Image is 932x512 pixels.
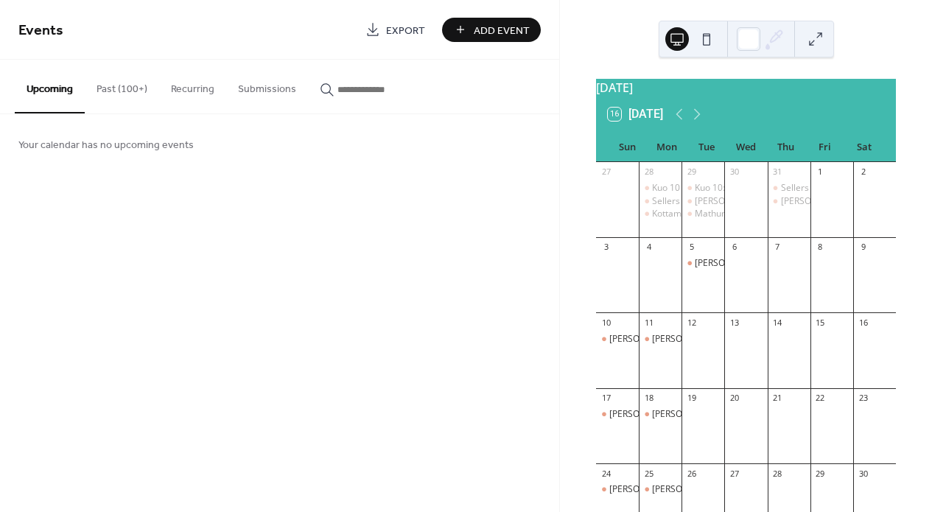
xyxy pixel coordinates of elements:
div: 24 [600,468,612,479]
button: Past (100+) [85,60,159,112]
div: 6 [729,242,740,253]
div: [PERSON_NAME] 10 - 11 AM [609,408,725,421]
div: 28 [772,468,783,479]
div: Kuo 10:30-11:30 AM [682,182,724,194]
div: 28 [643,166,654,178]
div: Kuo 10 - 11 AM [652,182,714,194]
div: Mathur 5 - 6 PM [682,208,724,220]
button: Submissions [226,60,308,112]
div: 20 [729,393,740,404]
button: Add Event [442,18,541,42]
div: Gutierrez 7 - 8 PM [768,195,810,208]
span: Add Event [474,23,530,38]
div: 18 [643,393,654,404]
div: Wed [726,133,766,162]
div: 29 [686,166,697,178]
div: 27 [600,166,612,178]
div: 14 [772,317,783,328]
span: Your calendar has no upcoming events [18,138,194,153]
div: 25 [643,468,654,479]
div: 30 [858,468,869,479]
div: Madishetti 4 - 5 PM [639,333,682,346]
div: Madishetti 4:30 - 5:30 PM [639,483,682,496]
span: Export [386,23,425,38]
div: 15 [815,317,826,328]
div: Sat [844,133,884,162]
div: 9 [858,242,869,253]
div: [PERSON_NAME] 4 - 5 PM [652,408,757,421]
div: 26 [686,468,697,479]
div: 22 [815,393,826,404]
div: Kuo 10 - 11 AM [639,182,682,194]
div: [PERSON_NAME] 4:30 - 5:30 PM [652,483,782,496]
span: Events [18,16,63,45]
div: 8 [815,242,826,253]
div: 5 [686,242,697,253]
div: Madishetti 4 - 5 PM [639,408,682,421]
div: [PERSON_NAME] 2:30 -3:30 PM [695,257,822,270]
div: 1 [815,166,826,178]
div: 11 [643,317,654,328]
div: 4 [643,242,654,253]
div: Sellers 1 - 2 PM [781,182,844,194]
div: Thu [765,133,805,162]
div: 2 [858,166,869,178]
div: Sellers 1 - 2 PM [639,195,682,208]
div: [PERSON_NAME] 2 -3 PM [695,195,797,208]
div: Sellers 1 - 2 PM [652,195,715,208]
div: [PERSON_NAME] 4 - 5 PM [652,333,757,346]
div: 3 [600,242,612,253]
div: 7 [772,242,783,253]
div: Kottamala 6-7 PM [639,208,682,220]
div: Gutierrez 10 - 11 AM [596,408,639,421]
div: 30 [729,166,740,178]
div: Gutierrez 1 - 2 PM [596,333,639,346]
div: 16 [858,317,869,328]
div: 31 [772,166,783,178]
div: 23 [858,393,869,404]
button: 16[DATE] [603,104,668,125]
div: Kottamala 6-7 PM [652,208,725,220]
div: Tue [687,133,726,162]
div: Madishetti 2:30 -3:30 PM [682,257,724,270]
div: 27 [729,468,740,479]
div: 29 [815,468,826,479]
div: [PERSON_NAME] 10 - 11 AM [609,483,725,496]
div: 17 [600,393,612,404]
div: 19 [686,393,697,404]
div: [PERSON_NAME] 1 - 2 PM [609,333,714,346]
div: Mathur 5 - 6 PM [695,208,760,220]
button: Recurring [159,60,226,112]
div: 13 [729,317,740,328]
div: Fri [805,133,845,162]
div: 10 [600,317,612,328]
div: Sellers 1 - 2 PM [768,182,810,194]
a: Export [354,18,436,42]
div: 12 [686,317,697,328]
div: [PERSON_NAME] 7 - 8 PM [781,195,886,208]
div: Mon [648,133,687,162]
div: 21 [772,393,783,404]
button: Upcoming [15,60,85,113]
div: Madishetti 2 -3 PM [682,195,724,208]
div: Gutierrez 10 - 11 AM [596,483,639,496]
div: Sun [608,133,648,162]
div: [DATE] [596,79,896,97]
div: Kuo 10:30-11:30 AM [695,182,777,194]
